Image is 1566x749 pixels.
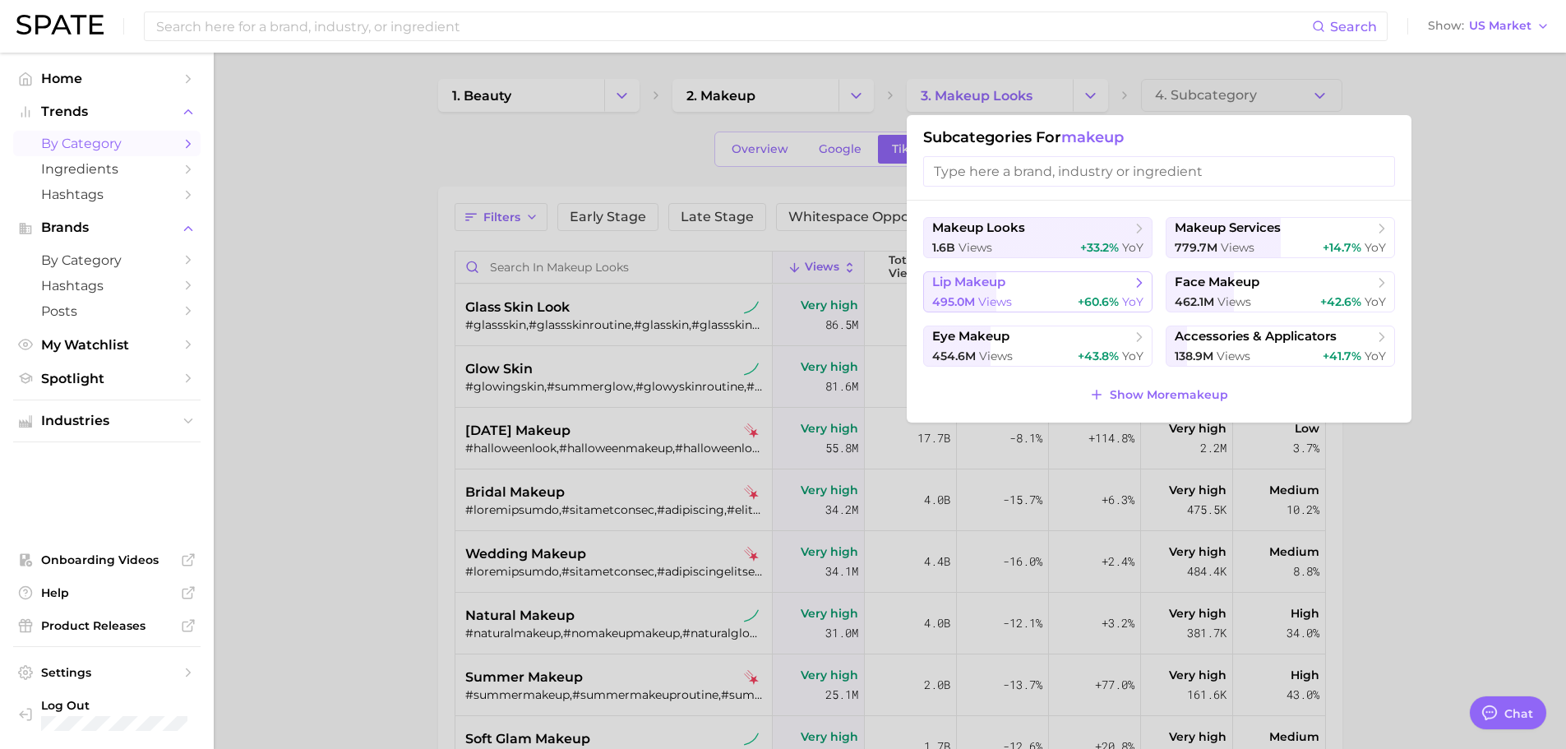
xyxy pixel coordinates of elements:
a: Posts [13,298,201,324]
span: makeup looks [932,220,1025,236]
input: Type here a brand, industry or ingredient [923,156,1395,187]
a: Onboarding Videos [13,548,201,572]
span: Log Out [41,698,192,713]
span: views [978,294,1012,309]
img: SPATE [16,15,104,35]
span: Home [41,71,173,86]
span: My Watchlist [41,337,173,353]
a: Hashtags [13,182,201,207]
button: face makeup462.1m views+42.6% YoY [1166,271,1395,312]
span: Trends [41,104,173,119]
span: Settings [41,665,173,680]
button: eye makeup454.6m views+43.8% YoY [923,326,1153,367]
span: views [979,349,1013,363]
a: Hashtags [13,273,201,298]
span: YoY [1365,349,1386,363]
a: Ingredients [13,156,201,182]
span: Hashtags [41,278,173,294]
span: accessories & applicators [1175,329,1337,344]
input: Search here for a brand, industry, or ingredient [155,12,1312,40]
span: +14.7% [1323,240,1361,255]
button: Trends [13,99,201,124]
span: +33.2% [1080,240,1119,255]
button: accessories & applicators138.9m views+41.7% YoY [1166,326,1395,367]
button: lip makeup495.0m views+60.6% YoY [923,271,1153,312]
span: Show More makeup [1110,388,1228,402]
span: by Category [41,136,173,151]
button: makeup services779.7m views+14.7% YoY [1166,217,1395,258]
span: views [959,240,992,255]
span: YoY [1122,240,1143,255]
span: views [1221,240,1254,255]
span: YoY [1122,294,1143,309]
span: by Category [41,252,173,268]
a: Help [13,580,201,605]
span: +60.6% [1078,294,1119,309]
span: YoY [1122,349,1143,363]
span: US Market [1469,21,1531,30]
span: Posts [41,303,173,319]
span: +41.7% [1323,349,1361,363]
span: Hashtags [41,187,173,202]
span: 779.7m [1175,240,1217,255]
a: Log out. Currently logged in with e-mail ryan.schocket@loreal.com. [13,693,201,736]
span: views [1217,294,1251,309]
span: Industries [41,414,173,428]
span: 495.0m [932,294,975,309]
a: Spotlight [13,366,201,391]
span: Product Releases [41,618,173,633]
span: views [1217,349,1250,363]
span: Brands [41,220,173,235]
a: Home [13,66,201,91]
button: Brands [13,215,201,240]
span: Search [1330,19,1377,35]
span: Help [41,585,173,600]
a: by Category [13,131,201,156]
span: 1.6b [932,240,955,255]
span: Show [1428,21,1464,30]
span: lip makeup [932,275,1005,290]
span: 462.1m [1175,294,1214,309]
span: Spotlight [41,371,173,386]
span: 454.6m [932,349,976,363]
span: YoY [1365,294,1386,309]
h1: Subcategories for [923,128,1395,146]
a: Product Releases [13,613,201,638]
span: +42.6% [1320,294,1361,309]
span: eye makeup [932,329,1009,344]
button: ShowUS Market [1424,16,1554,37]
a: My Watchlist [13,332,201,358]
span: Onboarding Videos [41,553,173,567]
span: makeup [1061,128,1124,146]
button: Industries [13,409,201,433]
a: by Category [13,247,201,273]
button: Show Moremakeup [1085,383,1231,406]
span: Ingredients [41,161,173,177]
span: face makeup [1175,275,1259,290]
a: Settings [13,660,201,685]
span: 138.9m [1175,349,1213,363]
button: makeup looks1.6b views+33.2% YoY [923,217,1153,258]
span: YoY [1365,240,1386,255]
span: makeup services [1175,220,1281,236]
span: +43.8% [1078,349,1119,363]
